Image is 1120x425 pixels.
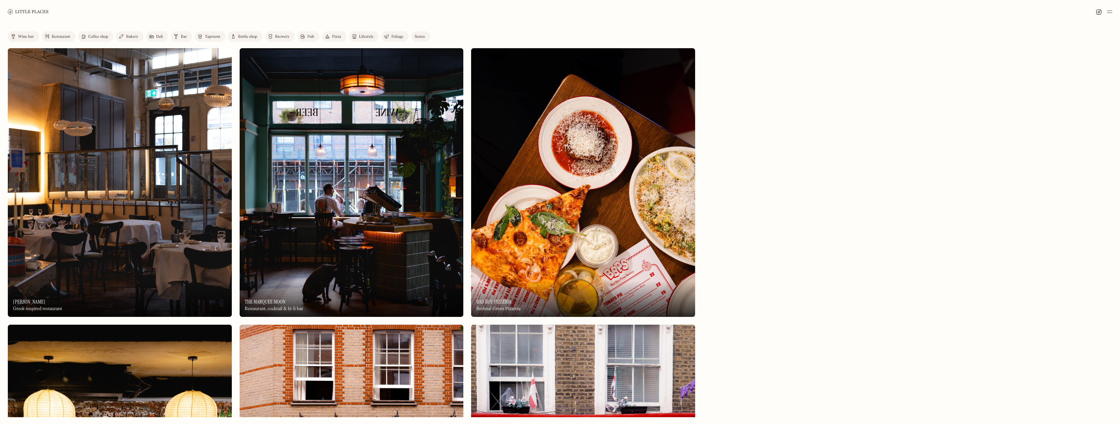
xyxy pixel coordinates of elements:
[476,306,520,312] div: Bethnal Green Pizzeria
[245,299,286,305] h3: The Marquee Moon
[13,306,62,312] div: Greek-inspired restaurant
[307,35,314,39] div: Pub
[228,31,262,42] a: Bottle shop
[322,31,346,42] a: Pizza
[471,48,695,317] a: Bad Boy PizzeriaBad Boy PizzeriaBad Boy PizzeriaBethnal Green Pizzeria
[240,48,464,317] a: The Marquee MoonThe Marquee MoonThe Marquee MoonRestaurant, cocktail & hi-fi bar
[52,35,70,39] div: Restaurant
[332,35,341,39] div: Pizza
[411,31,430,42] a: Stores
[265,31,295,42] a: Brewery
[171,31,192,42] a: Bar
[275,35,289,39] div: Brewery
[126,35,138,39] div: Bakery
[391,35,403,39] div: Foliage
[471,48,695,317] img: Bad Boy Pizzeria
[8,48,232,317] a: LaganaLagana[PERSON_NAME]Greek-inspired restaurant
[238,35,257,39] div: Bottle shop
[88,35,108,39] div: Coffee shop
[146,31,168,42] a: Deli
[13,299,45,305] h3: [PERSON_NAME]
[349,31,379,42] a: Lifestyle
[42,31,76,42] a: Restaurant
[240,48,464,317] img: The Marquee Moon
[476,299,511,305] h3: Bad Boy Pizzeria
[414,35,425,39] div: Stores
[18,35,34,39] div: Wine bar
[245,306,303,312] div: Restaurant, cocktail & hi-fi bar
[297,31,319,42] a: Pub
[195,31,225,42] a: Taproom
[381,31,409,42] a: Foliage
[8,31,39,42] a: Wine bar
[78,31,113,42] a: Coffee shop
[8,48,232,317] img: Lagana
[181,35,187,39] div: Bar
[359,35,373,39] div: Lifestyle
[116,31,143,42] a: Bakery
[156,35,163,39] div: Deli
[205,35,220,39] div: Taproom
